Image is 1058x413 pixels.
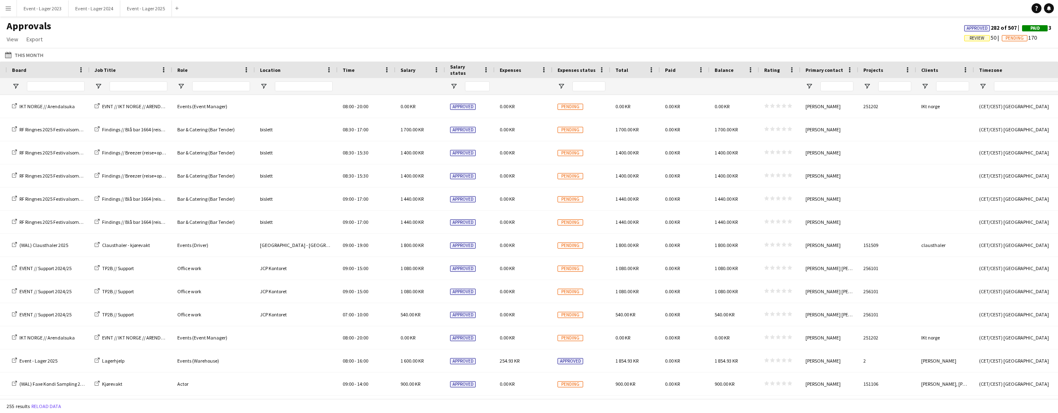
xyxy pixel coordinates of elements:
[12,358,57,364] a: Event - Lager 2025
[450,196,476,202] span: Approved
[172,326,255,349] div: Events (Event Manager)
[12,335,75,341] a: IKT NORGE // Arendalsuka
[858,326,916,349] div: 251202
[12,126,88,133] a: RF Ringnes 2025 Festivalsommer
[19,381,88,387] span: (WAL) Faxe Kondi Sampling 2025
[715,381,734,387] span: 900.00 KR
[558,173,583,179] span: Pending
[863,67,883,73] span: Projects
[979,67,1002,73] span: Timezone
[19,219,88,225] span: RF Ringnes 2025 Festivalsommer
[357,358,368,364] span: 16:00
[172,118,255,141] div: Bar & Catering (Bar Tender)
[357,242,368,248] span: 19:00
[260,67,281,73] span: Location
[558,289,583,295] span: Pending
[450,173,476,179] span: Approved
[12,150,88,156] a: RF Ringnes 2025 Festivalsommer
[465,81,490,91] input: Salary status Filter Input
[500,335,515,341] span: 0.00 KR
[878,81,911,91] input: Projects Filter Input
[95,196,183,202] a: Findings // Blå bar 1664 (reise+opprigg)
[801,188,858,210] div: [PERSON_NAME]
[102,265,134,271] span: TP2B // Support
[450,242,476,249] span: Approved
[275,81,333,91] input: Location Filter Input
[357,196,368,202] span: 17:00
[967,26,988,31] span: Approved
[500,265,515,271] span: 0.00 KR
[500,150,515,156] span: 0.00 KR
[355,219,356,225] span: -
[355,288,356,294] span: -
[12,83,19,90] button: Open Filter Menu
[615,242,639,248] span: 1 800.00 KR
[715,126,738,133] span: 1 700.00 KR
[801,349,858,372] div: [PERSON_NAME]
[820,81,853,91] input: Primary contact Filter Input
[500,126,515,133] span: 0.00 KR
[615,173,639,179] span: 1 400.00 KR
[23,34,46,45] a: Export
[172,303,255,326] div: Office work
[450,219,476,225] span: Approved
[450,64,480,76] span: Salary status
[400,219,424,225] span: 1 440.00 KR
[12,311,71,318] a: EVENT // Support 2024/25
[357,150,368,156] span: 15:30
[19,103,75,109] span: IKT NORGE // Arendalsuka
[255,188,338,210] div: bislett
[343,381,354,387] span: 09:00
[357,265,368,271] span: 15:00
[343,311,354,318] span: 07:00
[19,126,88,133] span: RF Ringnes 2025 Festivalsommer
[801,234,858,256] div: [PERSON_NAME]
[500,173,515,179] span: 0.00 KR
[95,335,214,341] a: EVNT // IKT NORGE // ARENDALSUKA // SCENE-MESTER
[665,219,680,225] span: 0.00 KR
[858,257,916,280] div: 256101
[102,150,174,156] span: Findings // Breezer (reise+opprigg)
[355,335,356,341] span: -
[102,126,183,133] span: Findings // Blå bar 1664 (reise+opprigg)
[343,173,354,179] span: 08:30
[12,67,26,73] span: Board
[355,103,356,109] span: -
[120,0,172,17] button: Event - Lager 2025
[19,242,68,248] span: (WAL) Clausthaler 2025
[110,81,167,91] input: Job Title Filter Input
[357,173,368,179] span: 15:30
[715,67,734,73] span: Balance
[357,335,368,341] span: 20:00
[19,196,88,202] span: RF Ringnes 2025 Festivalsommer
[665,358,680,364] span: 0.00 KR
[400,265,424,271] span: 1 080.00 KR
[19,358,57,364] span: Event - Lager 2025
[858,349,916,372] div: 2
[102,335,214,341] span: EVNT // IKT NORGE // ARENDALSUKA // SCENE-MESTER
[355,196,356,202] span: -
[715,219,738,225] span: 1 440.00 KR
[95,242,150,248] a: Clausthaler - kjørevakt
[400,381,420,387] span: 900.00 KR
[400,67,415,73] span: Salary
[500,358,519,364] span: 254.93 KR
[615,219,639,225] span: 1 440.00 KR
[964,34,1002,41] span: 50
[343,265,354,271] span: 09:00
[95,358,124,364] a: Lagerhjelp
[805,67,843,73] span: Primary contact
[102,103,214,109] span: EVNT // IKT NORGE // ARENDALSUKA // SCENE-MESTER
[260,83,267,90] button: Open Filter Menu
[863,83,871,90] button: Open Filter Menu
[558,150,583,156] span: Pending
[357,381,368,387] span: 14:00
[916,234,974,256] div: clausthaler
[715,150,738,156] span: 1 400.00 KR
[255,280,338,303] div: JCP Kontoret
[858,280,916,303] div: 256101
[715,242,738,248] span: 1 800.00 KR
[715,335,729,341] span: 0.00 KR
[558,196,583,202] span: Pending
[255,118,338,141] div: bislett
